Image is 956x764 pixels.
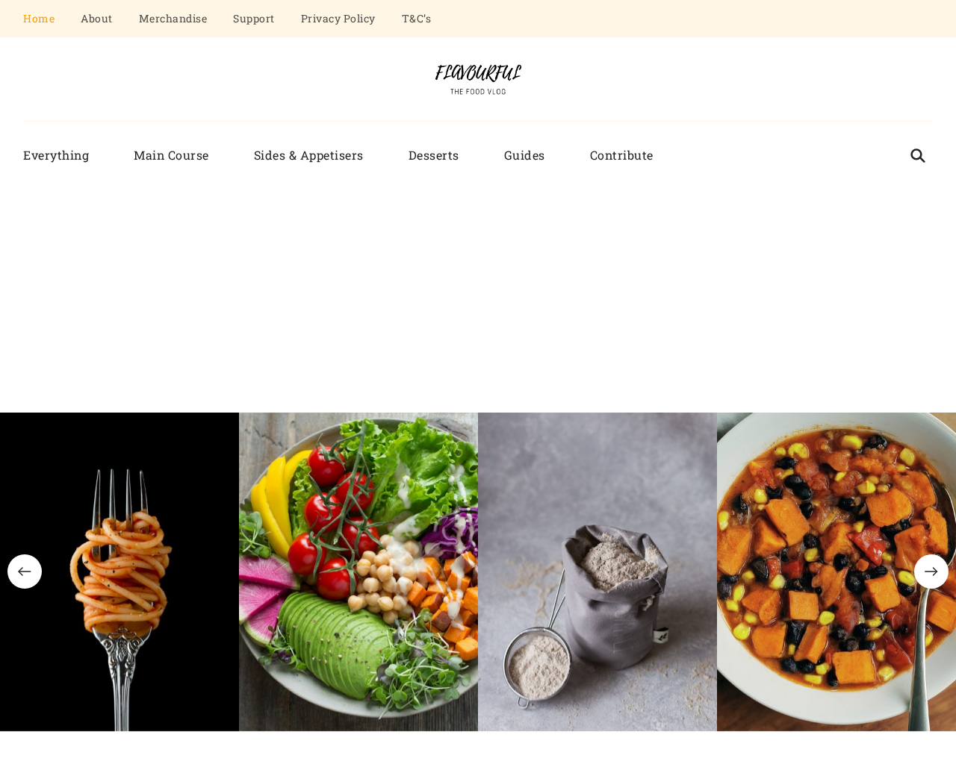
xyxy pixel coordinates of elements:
[717,413,956,731] img: Smoky Fiesta Soup: A Spicy Mexican-American Fusion Delight
[239,413,478,731] img: bowl of vegetable salads
[23,137,111,175] a: Everything
[30,196,926,405] iframe: Advertisement
[482,137,568,175] a: Guides
[386,137,482,175] a: Desserts
[478,413,717,731] img: stainless steel cup with brown powder
[232,137,386,175] a: Sides & Appetisers
[568,137,676,175] a: Contribute
[422,60,534,98] img: Flavourful
[111,137,232,175] a: Main Course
